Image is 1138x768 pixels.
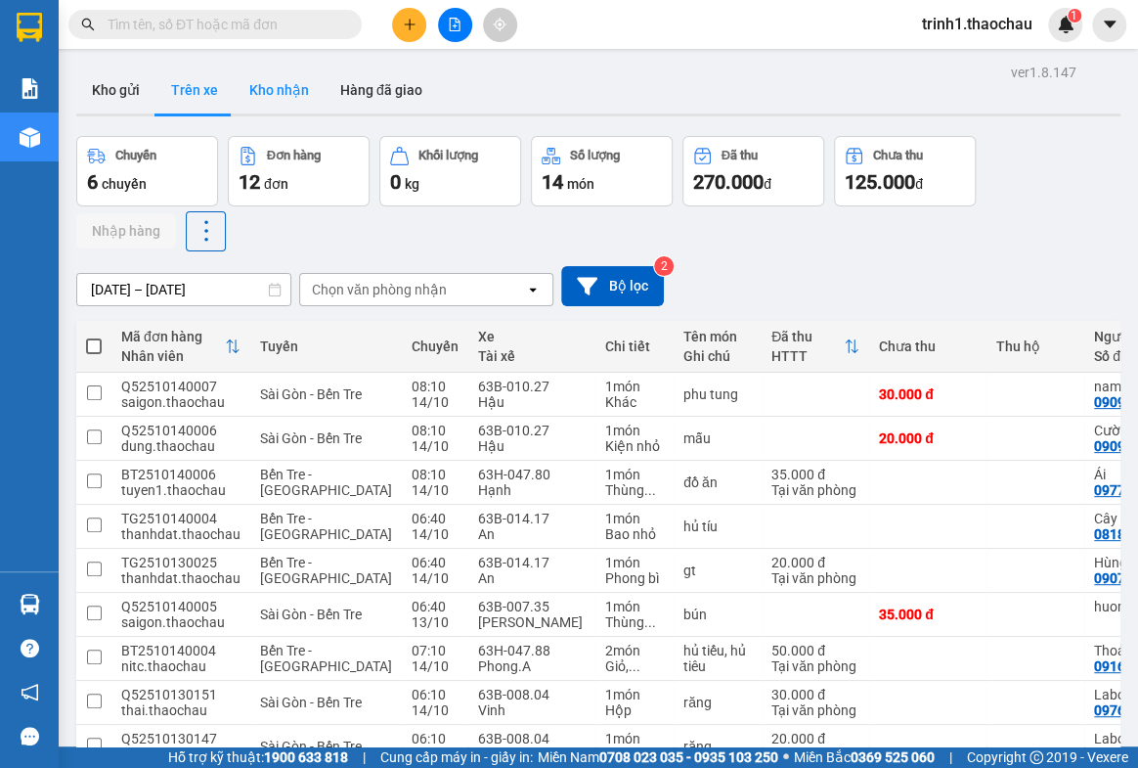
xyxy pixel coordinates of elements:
span: Bến Tre - [GEOGRAPHIC_DATA] [260,511,392,542]
div: TG2510130025 [121,555,241,570]
button: Đã thu270.000đ [682,136,824,206]
strong: 0369 525 060 [851,749,935,765]
div: saigon.thaochau [121,614,241,630]
div: 63H-047.88 [478,643,586,658]
div: An [478,526,586,542]
div: 1 món [605,467,664,482]
input: Tìm tên, số ĐT hoặc mã đơn [108,14,338,35]
strong: 0708 023 035 - 0935 103 250 [599,749,778,765]
div: 35.000 đ [771,467,859,482]
div: 14/10 [412,702,459,718]
div: 20.000 đ [771,555,859,570]
button: Đơn hàng12đơn [228,136,370,206]
span: 12 [239,170,260,194]
sup: 1 [1068,9,1081,23]
div: Khối lượng [418,149,478,162]
div: 13/10 [412,614,459,630]
div: 06:40 [412,555,459,570]
button: plus [392,8,426,42]
div: Vinh [478,702,586,718]
div: Đơn hàng [267,149,321,162]
div: Chi tiết [605,339,664,354]
span: 270.000 [693,170,764,194]
div: thanhdat.thaochau [121,526,241,542]
button: file-add [438,8,472,42]
div: 14/10 [412,746,459,762]
div: Tại văn phòng [771,570,859,586]
button: Số lượng14món [531,136,673,206]
div: Q52510140006 [121,423,241,438]
div: Đã thu [771,329,844,344]
img: solution-icon [20,78,40,99]
svg: open [525,282,541,297]
span: file-add [448,18,461,31]
div: Tuyến [260,339,392,354]
span: đơn [264,176,288,192]
div: 63H-047.80 [478,467,586,482]
div: 63B-008.04 [478,731,586,746]
div: BT2510140006 [121,467,241,482]
div: dung.thaochau [121,438,241,454]
span: Sài Gòn - Bến Tre [260,739,362,754]
span: Sài Gòn - Bến Tre [260,607,362,622]
span: Bến Tre - [GEOGRAPHIC_DATA] [260,555,392,586]
span: 14 [542,170,563,194]
div: 30.000 đ [771,687,859,702]
div: 20.000 đ [879,430,977,446]
div: 06:40 [412,511,459,526]
span: | [363,746,366,768]
div: Tài xế [478,348,586,364]
div: 2 món [605,643,664,658]
div: 07:10 [412,643,459,658]
span: đ [764,176,771,192]
div: Tại văn phòng [771,482,859,498]
div: 06:10 [412,687,459,702]
div: BT2510140004 [121,643,241,658]
div: Q52510130147 [121,731,241,746]
button: Nhập hàng [76,213,176,248]
span: Bến Tre - [GEOGRAPHIC_DATA] [260,467,392,498]
div: 14/10 [412,658,459,674]
div: Hộp [605,702,664,718]
th: Toggle SortBy [111,321,250,373]
div: 1 món [605,423,664,438]
div: Hậu [478,438,586,454]
div: 20.000 đ [771,731,859,746]
span: món [567,176,594,192]
div: [PERSON_NAME] [478,614,586,630]
div: Tên món [683,329,752,344]
div: Nhân viên [121,348,225,364]
div: gt [683,563,752,578]
span: Sài Gòn - Bến Tre [260,695,362,710]
div: 14/10 [412,438,459,454]
button: caret-down [1092,8,1126,42]
div: 08:10 [412,467,459,482]
span: Sài Gòn - Bến Tre [260,386,362,402]
div: 63B-010.27 [478,423,586,438]
button: Kho gửi [76,67,155,113]
div: 35.000 đ [879,607,977,622]
strong: 1900 633 818 [264,749,348,765]
button: Trên xe [155,67,234,113]
div: 1 món [605,599,664,614]
div: Phong.A [478,658,586,674]
div: thanhdat.thaochau [121,570,241,586]
div: mẫu [683,430,752,446]
div: Xe [478,329,586,344]
sup: 2 [654,256,674,276]
img: logo-vxr [17,13,42,42]
div: 08:10 [412,379,459,394]
div: Số lượng [570,149,620,162]
div: nitc.thaochau [121,658,241,674]
span: ⚪️ [783,753,789,761]
div: 1 món [605,555,664,570]
div: 63B-008.04 [478,687,586,702]
div: Chọn văn phòng nhận [312,280,447,299]
div: Bao nhỏ [605,526,664,542]
div: saigon.thaochau [121,394,241,410]
div: đồ ăn [683,474,752,490]
div: tuyen1.thaochau [121,482,241,498]
div: hủ tiếu, hủ tiêu [683,643,752,674]
div: 14/10 [412,526,459,542]
div: Đã thu [722,149,758,162]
